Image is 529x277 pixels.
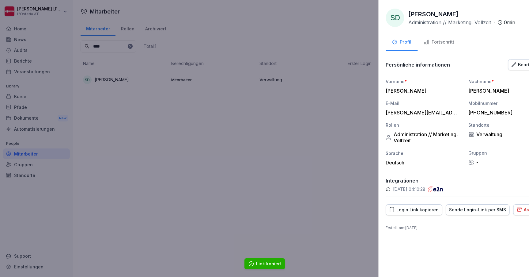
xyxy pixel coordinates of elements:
button: Sende Login-Link per SMS [446,204,509,215]
div: E-Mail [386,100,462,106]
p: 0 min [504,19,515,26]
img: e2n.png [428,186,443,192]
div: Profil [392,39,411,46]
div: Vorname [386,78,462,85]
div: Sende Login-Link per SMS [449,206,506,213]
button: Login Link kopieren [386,204,442,215]
p: Administration // Marketing, Vollzeit [408,19,491,26]
div: [PERSON_NAME][EMAIL_ADDRESS][DOMAIN_NAME] [386,110,459,116]
div: SD [386,9,404,27]
p: [DATE] 04:10:28 [393,186,425,192]
div: Deutsch [386,160,462,166]
button: Profil [386,34,418,51]
p: Persönliche informationen [386,62,450,68]
div: Rollen [386,122,462,128]
p: [PERSON_NAME] [408,10,459,19]
button: Fortschritt [418,34,460,51]
div: Link kopiert [256,261,281,267]
div: Login Link kopieren [389,206,439,213]
div: Administration // Marketing, Vollzeit [386,131,462,144]
div: Fortschritt [424,39,454,46]
div: [PERSON_NAME] [386,88,459,94]
div: · [408,19,515,26]
div: Sprache [386,150,462,156]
